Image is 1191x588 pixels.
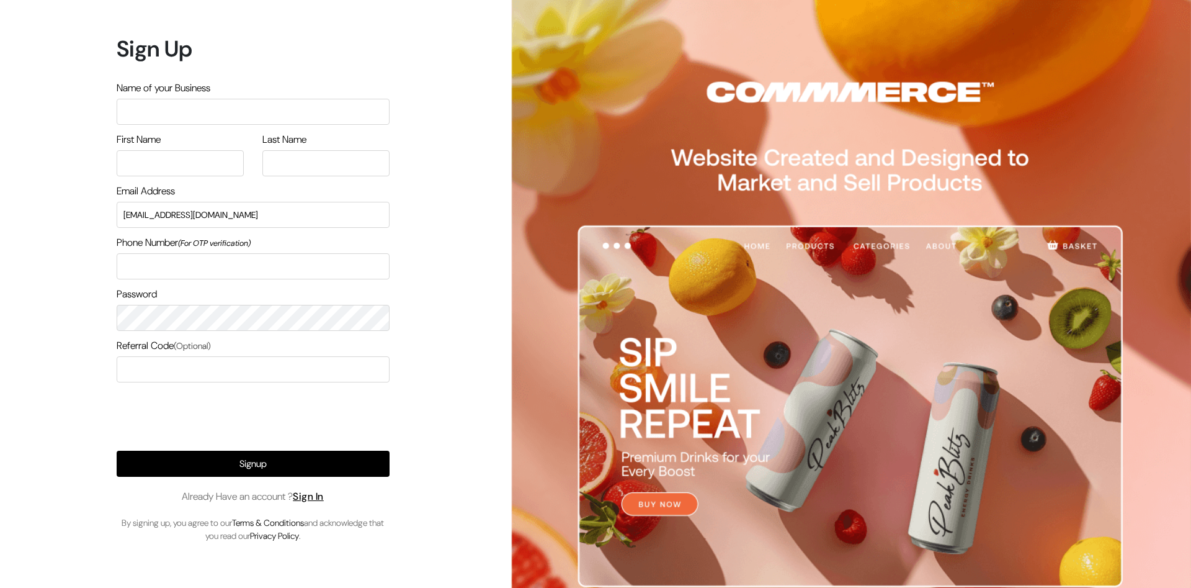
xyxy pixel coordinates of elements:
label: Referral Code [117,338,211,353]
a: Privacy Policy [250,530,299,541]
span: Already Have an account ? [182,489,324,504]
i: (For OTP verification) [178,238,251,248]
button: Signup [117,451,390,477]
label: First Name [117,132,161,147]
label: Password [117,287,157,302]
label: Name of your Business [117,81,210,96]
span: (Optional) [174,340,211,351]
a: Sign In [293,490,324,503]
label: Phone Number [117,235,251,250]
a: Terms & Conditions [232,517,304,528]
label: Email Address [117,184,175,199]
p: By signing up, you agree to our and acknowledge that you read our . [117,517,390,543]
label: Last Name [262,132,306,147]
h1: Sign Up [117,35,390,62]
iframe: reCAPTCHA [159,390,347,438]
